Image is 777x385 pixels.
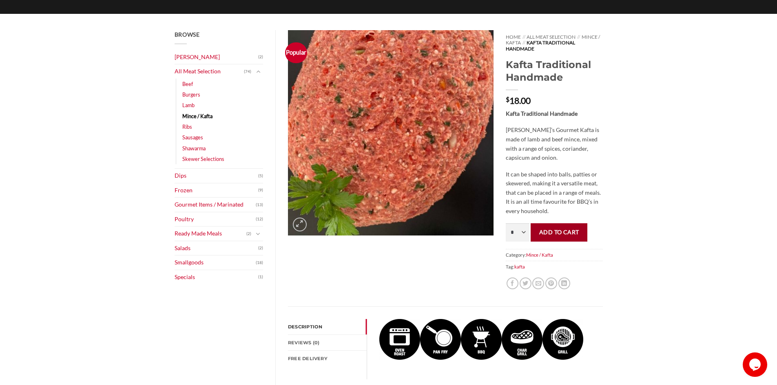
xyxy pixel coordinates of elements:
span: // [577,34,580,40]
a: All Meat Selection [175,64,244,79]
iframe: chat widget [743,352,769,377]
p: [PERSON_NAME]’s Gourmet Kafta is made of lamb and beef mince, mixed with a range of spices, coria... [506,125,602,162]
a: Email to a Friend [532,277,544,289]
bdi: 18.00 [506,95,531,106]
a: kafta [514,264,525,269]
span: (12) [256,213,263,225]
button: Add to cart [531,223,587,242]
span: Tag: [506,261,602,273]
span: Category: [506,249,602,261]
img: Kafta Traditional Handmade [502,319,542,360]
a: Pin on Pinterest [545,277,557,289]
a: Mince / Kafta [506,34,600,46]
img: Kafta Traditional Handmade [288,30,494,235]
a: Frozen [175,183,259,198]
p: It can be shaped into balls, patties or skewered, making it a versatile meat, that can be placed ... [506,170,602,216]
span: (2) [258,51,263,63]
img: Kafta Traditional Handmade [542,319,583,360]
a: Ready Made Meals [175,227,247,241]
a: All Meat Selection [527,34,576,40]
a: Share on Twitter [520,277,531,289]
a: Mince / Kafta [526,252,553,257]
span: (1) [258,271,263,283]
a: FREE Delivery [288,351,367,366]
a: [PERSON_NAME] [175,50,259,64]
a: Home [506,34,521,40]
span: Browse [175,31,200,38]
img: Kafta Traditional Handmade [461,319,502,360]
span: (18) [256,257,263,269]
a: Beef [182,79,193,89]
span: (5) [258,170,263,182]
a: Specials [175,270,259,284]
button: Toggle [253,229,263,238]
h1: Kafta Traditional Handmade [506,58,602,84]
a: Description [288,319,367,334]
span: Kafta Traditional Handmade [506,40,575,51]
button: Toggle [253,67,263,76]
span: (2) [246,228,251,240]
a: Ribs [182,121,192,132]
span: $ [506,96,509,103]
span: (13) [256,199,263,211]
span: // [522,34,525,40]
strong: Kafta Traditional Handmade [506,110,578,117]
span: (74) [244,66,251,78]
a: Share on LinkedIn [558,277,570,289]
a: Zoom [293,218,307,231]
a: Reviews (0) [288,335,367,350]
a: Skewer Selections [182,154,224,164]
a: Gourmet Items / Marinated [175,198,256,212]
span: // [522,40,525,46]
span: (2) [258,242,263,254]
img: Kafta Traditional Handmade [379,319,420,360]
a: Poultry [175,212,256,227]
a: Share on Facebook [507,277,518,289]
img: Kafta Traditional Handmade [420,319,461,360]
a: Sausages [182,132,203,143]
span: (9) [258,184,263,196]
a: Mince / Kafta [182,111,213,121]
a: Salads [175,241,259,255]
a: Smallgoods [175,255,256,270]
a: Dips [175,169,259,183]
a: Shawarma [182,143,206,154]
a: Lamb [182,100,195,110]
a: Burgers [182,89,200,100]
